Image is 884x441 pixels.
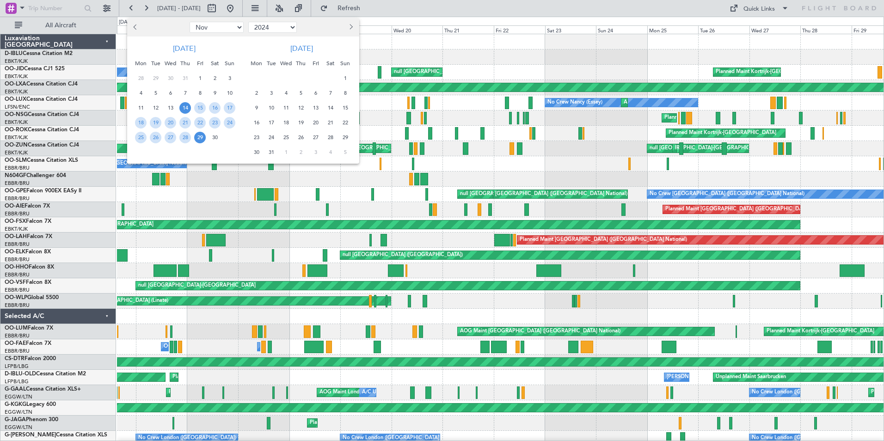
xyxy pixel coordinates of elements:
div: 26-11-2024 [148,130,163,145]
div: 15-11-2024 [193,100,208,115]
div: 9-11-2024 [208,86,222,100]
div: 29-10-2024 [148,71,163,86]
div: 8-11-2024 [193,86,208,100]
span: 10 [224,87,235,99]
div: Sat [208,56,222,71]
div: 5-12-2024 [294,86,308,100]
div: 6-11-2024 [163,86,178,100]
div: Sun [338,56,353,71]
span: 3 [224,73,235,84]
div: 18-12-2024 [279,115,294,130]
span: 30 [251,147,262,158]
div: 12-11-2024 [148,100,163,115]
span: 30 [165,73,176,84]
span: 26 [150,132,161,143]
div: 25-12-2024 [279,130,294,145]
div: Mon [249,56,264,71]
div: 2-11-2024 [208,71,222,86]
div: 4-12-2024 [279,86,294,100]
span: 29 [339,132,351,143]
span: 9 [209,87,221,99]
select: Select month [190,22,244,33]
div: 5-1-2025 [338,145,353,159]
span: 6 [165,87,176,99]
span: 19 [295,117,307,129]
span: 23 [209,117,221,129]
span: 14 [179,102,191,114]
div: Tue [264,56,279,71]
span: 3 [265,87,277,99]
div: 17-12-2024 [264,115,279,130]
span: 31 [265,147,277,158]
div: 20-12-2024 [308,115,323,130]
button: Previous month [131,20,141,35]
span: 28 [135,73,147,84]
div: 16-11-2024 [208,100,222,115]
span: 31 [179,73,191,84]
div: 23-12-2024 [249,130,264,145]
div: 25-11-2024 [134,130,148,145]
div: 10-11-2024 [222,86,237,100]
span: 1 [339,73,351,84]
span: 28 [179,132,191,143]
span: 27 [165,132,176,143]
div: 26-12-2024 [294,130,308,145]
div: 29-11-2024 [193,130,208,145]
div: 12-12-2024 [294,100,308,115]
span: 25 [135,132,147,143]
div: Wed [163,56,178,71]
div: 23-11-2024 [208,115,222,130]
div: 4-1-2025 [323,145,338,159]
span: 16 [251,117,262,129]
div: 19-12-2024 [294,115,308,130]
span: 26 [295,132,307,143]
span: 10 [265,102,277,114]
div: 16-12-2024 [249,115,264,130]
div: 21-12-2024 [323,115,338,130]
span: 11 [280,102,292,114]
span: 4 [135,87,147,99]
span: 19 [150,117,161,129]
div: 19-11-2024 [148,115,163,130]
div: Wed [279,56,294,71]
div: 30-11-2024 [208,130,222,145]
span: 5 [295,87,307,99]
span: 17 [265,117,277,129]
span: 20 [310,117,321,129]
span: 2 [251,87,262,99]
div: 2-12-2024 [249,86,264,100]
span: 1 [280,147,292,158]
button: Next month [345,20,356,35]
span: 30 [209,132,221,143]
div: 22-11-2024 [193,115,208,130]
div: 28-11-2024 [178,130,193,145]
div: 1-11-2024 [193,71,208,86]
div: 29-12-2024 [338,130,353,145]
span: 4 [280,87,292,99]
span: 14 [325,102,336,114]
div: 27-11-2024 [163,130,178,145]
span: 4 [325,147,336,158]
span: 27 [310,132,321,143]
span: 11 [135,102,147,114]
span: 21 [325,117,336,129]
div: 28-12-2024 [323,130,338,145]
div: 27-12-2024 [308,130,323,145]
div: 4-11-2024 [134,86,148,100]
span: 12 [150,102,161,114]
span: 17 [224,102,235,114]
div: 21-11-2024 [178,115,193,130]
div: 31-12-2024 [264,145,279,159]
span: 6 [310,87,321,99]
span: 24 [224,117,235,129]
span: 5 [339,147,351,158]
span: 22 [194,117,206,129]
span: 25 [280,132,292,143]
div: 3-12-2024 [264,86,279,100]
span: 24 [265,132,277,143]
div: 28-10-2024 [134,71,148,86]
div: Thu [178,56,193,71]
span: 13 [310,102,321,114]
span: 2 [209,73,221,84]
span: 3 [310,147,321,158]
